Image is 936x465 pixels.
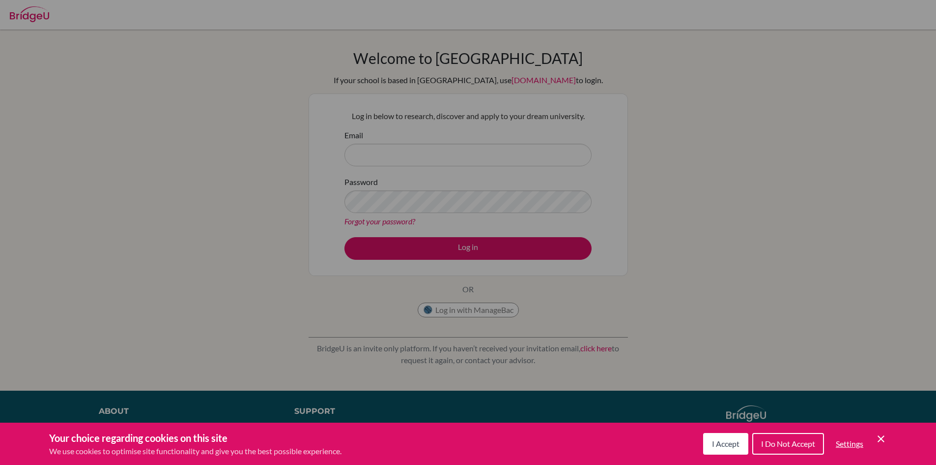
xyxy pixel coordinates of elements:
span: I Do Not Accept [761,439,815,448]
span: I Accept [712,439,739,448]
p: We use cookies to optimise site functionality and give you the best possible experience. [49,445,341,457]
span: Settings [836,439,863,448]
button: I Do Not Accept [752,433,824,455]
button: I Accept [703,433,748,455]
h3: Your choice regarding cookies on this site [49,431,341,445]
button: Settings [828,434,871,454]
button: Save and close [875,433,887,445]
